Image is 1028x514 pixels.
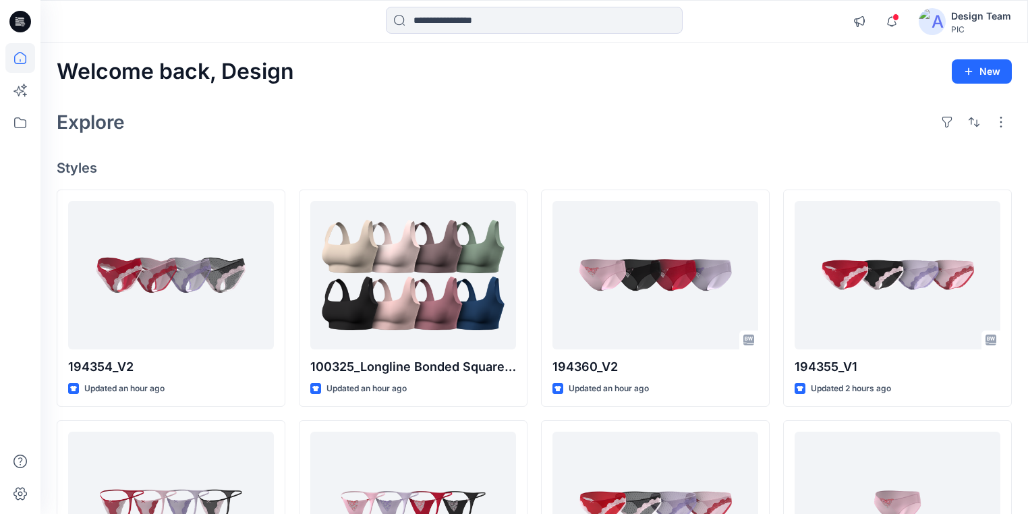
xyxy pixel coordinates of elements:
a: 194354_V2 [68,201,274,349]
div: Design Team [951,8,1011,24]
p: Updated an hour ago [326,382,407,396]
a: 194360_V2 [552,201,758,349]
h4: Styles [57,160,1012,176]
a: 194355_V1 [795,201,1000,349]
h2: Explore [57,111,125,133]
p: Updated 2 hours ago [811,382,891,396]
p: Updated an hour ago [84,382,165,396]
div: PIC [951,24,1011,34]
p: 100325_Longline Bonded Square Neck Bra [310,358,516,376]
p: 194355_V1 [795,358,1000,376]
h2: Welcome back, Design [57,59,294,84]
a: 100325_Longline Bonded Square Neck Bra [310,201,516,349]
p: Updated an hour ago [569,382,649,396]
p: 194354_V2 [68,358,274,376]
img: avatar [919,8,946,35]
p: 194360_V2 [552,358,758,376]
button: New [952,59,1012,84]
